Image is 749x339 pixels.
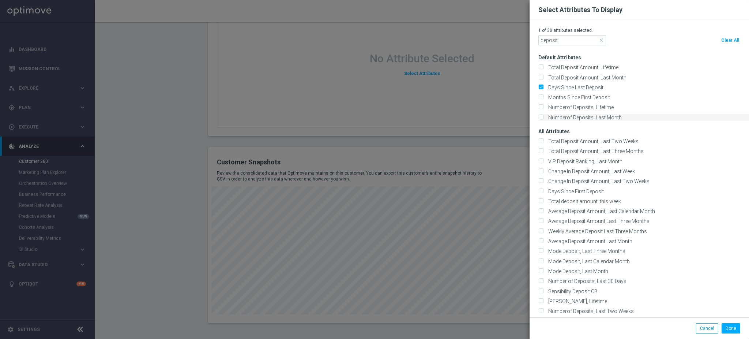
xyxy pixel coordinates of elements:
[546,188,604,195] label: Days Since First Deposit
[546,114,622,121] label: Numberof Deposits, Last Month
[546,268,608,275] label: Mode Deposit, Last Month
[546,298,607,305] label: [PERSON_NAME], Lifetime
[546,228,647,235] label: Weekly Average Deposit Last Three Months
[720,35,740,45] button: Clear All
[721,38,739,43] span: Clear All
[696,323,718,334] button: Cancel
[546,104,614,111] label: Numberof Deposits, Lifetime
[538,35,606,45] input: Search
[546,208,655,215] label: Average Deposit Amount, Last Calendar Month
[546,138,639,145] label: Total Deposit Amount, Last Two Weeks
[546,218,650,224] label: Average Deposit Amount Last Three Months
[722,323,740,334] button: Done
[546,238,632,245] label: Average Deposit Amount Last Month
[546,248,625,254] label: Mode Deposit, Last Three Months
[538,48,749,61] h3: Default Attributes
[546,84,603,91] label: Days Since Last Deposit
[546,74,626,81] label: Total Deposit Amount, Last Month
[538,5,622,14] h2: Select Attributes To Display
[546,278,626,284] label: Number of Deposits, Last 30 Days
[546,258,630,265] label: Mode Deposit, Last Calendar Month
[546,94,610,101] label: Months Since First Deposit
[546,288,598,295] label: Sensibility Deposit CB
[538,27,740,33] p: 1 of 30 attributes selected.
[546,168,635,175] label: Change In Deposit Amount, Last Week
[598,37,604,43] span: close
[538,122,749,135] h3: All Attributes
[546,158,622,165] label: VIP Deposit Ranking, Last Month
[546,308,634,314] label: Numberof Deposits, Last Two Weeks
[546,64,618,71] label: Total Deposit Amount, Lifetime
[546,148,644,154] label: Total Deposit Amount, Last Three Months
[546,178,650,185] label: Change In Deposit Amount, Last Two Weeks
[546,198,621,205] label: Total deposit amount, this week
